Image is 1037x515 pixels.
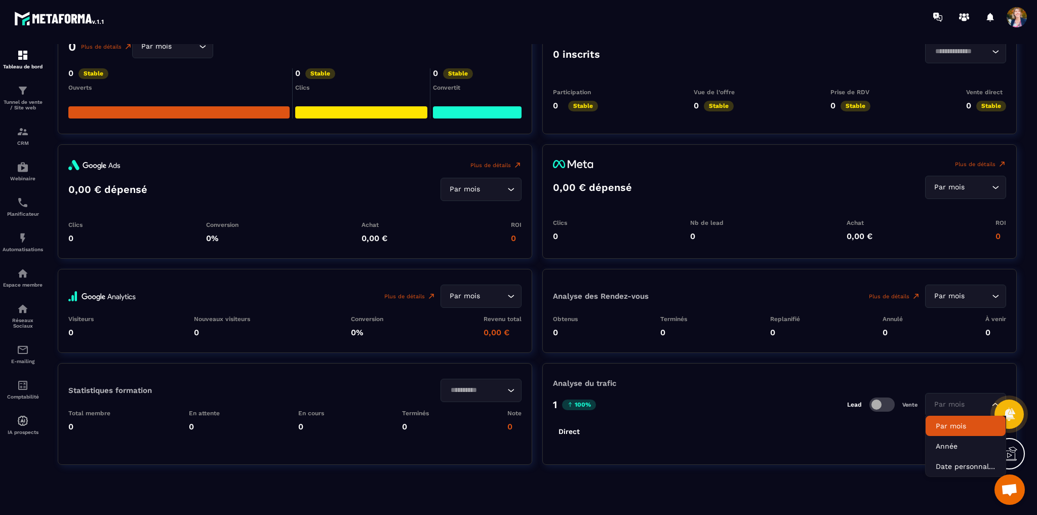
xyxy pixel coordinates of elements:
a: Plus de détails [384,285,435,308]
p: 0 [830,101,835,111]
a: Plus de détails [955,160,1006,168]
div: Convertit [433,84,522,91]
img: accountant [17,379,29,391]
p: 0 [68,39,76,54]
a: Plus de détails [81,43,132,51]
div: Search for option [441,379,522,402]
p: 0 [553,231,567,241]
p: Revenu total [484,315,522,323]
span: Par mois [139,41,174,52]
div: Search for option [925,176,1006,199]
input: Search for option [482,184,505,195]
p: Vente direct [966,89,1006,96]
p: Note [507,410,522,417]
p: 0,00 € [484,328,522,337]
img: automations [17,415,29,427]
p: Visiteurs [68,315,94,323]
p: 0 [68,233,83,243]
p: 0 [194,328,250,337]
p: En attente [189,410,220,417]
p: E-mailing [3,359,43,364]
p: 0 [433,68,438,79]
p: Achat [362,221,387,228]
span: Par mois [447,184,482,195]
p: 0 [511,233,522,243]
p: 0 [189,422,220,431]
a: automationsautomationsWebinaire [3,153,43,189]
a: Plus de détails [869,292,920,300]
a: accountantaccountantComptabilité [3,372,43,407]
img: narrow-up-right-o.6b7c60e2.svg [427,292,435,300]
p: Achat [847,219,872,226]
img: formation [17,85,29,97]
p: Webinaire [3,176,43,181]
p: 0 [68,328,94,337]
p: 1 [553,399,557,411]
a: Ouvrir le chat [994,474,1025,505]
p: Espace membre [3,282,43,288]
p: 0 inscrits [553,48,600,60]
p: Stable [568,101,598,111]
p: 0% [206,233,238,243]
img: formation [17,126,29,138]
div: Clics [295,84,428,91]
div: Search for option [132,35,213,58]
p: Année [936,441,995,451]
p: À venir [985,315,1006,323]
p: ROI [511,221,522,228]
img: metaLogo [553,160,593,168]
span: Par mois [447,291,482,302]
p: Comptabilité [3,394,43,400]
img: automations [17,267,29,280]
div: Search for option [925,285,1006,308]
img: email [17,344,29,356]
p: Stable [841,101,870,111]
p: 0,00 € dépensé [68,183,147,195]
img: arrowUpRight [513,161,522,169]
a: social-networksocial-networkRéseaux Sociaux [3,295,43,336]
p: Nouveaux visiteurs [194,315,250,323]
p: Clics [553,219,567,226]
input: Search for option [967,182,989,193]
p: Stable [976,101,1006,111]
p: Clics [68,221,83,228]
p: 0 [553,101,558,111]
p: Statistiques formation [68,386,152,395]
img: arrowUpRight [998,160,1006,168]
input: Search for option [932,46,989,57]
p: Vente [902,402,918,408]
p: 100% [562,400,596,410]
p: 0 [694,101,699,111]
img: googleAdsLogo [68,160,121,170]
p: 0 [690,231,724,241]
div: Search for option [925,393,1006,416]
p: Terminés [660,315,687,323]
p: Automatisations [3,247,43,252]
img: scheduler [17,196,29,209]
input: Search for option [967,291,989,302]
a: schedulerschedulerPlanificateur [3,189,43,224]
p: 0,00 € [362,233,387,243]
div: Search for option [925,40,1006,63]
p: Annulé [883,315,903,323]
input: Search for option [932,399,989,410]
a: automationsautomationsEspace membre [3,260,43,295]
a: formationformationTableau de bord [3,42,43,77]
p: Stable [78,68,108,79]
p: Obtenus [553,315,578,323]
p: IA prospects [3,429,43,435]
img: logo [14,9,105,27]
p: 0,00 € [847,231,872,241]
img: narrow-up-right-o.6b7c60e2.svg [912,292,920,300]
div: Search for option [441,178,522,201]
p: Total membre [68,410,110,417]
p: 0 [295,68,300,79]
p: Stable [443,68,473,79]
img: google-analytics-full-logo.a0992ec6.svg [68,285,136,308]
img: social-network [17,303,29,315]
img: automations [17,161,29,173]
p: Nb de lead [690,219,724,226]
p: Analyse des Rendez-vous [553,292,649,301]
img: narrow-up-right-o.6b7c60e2.svg [124,43,132,51]
p: 0 [985,328,1006,337]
